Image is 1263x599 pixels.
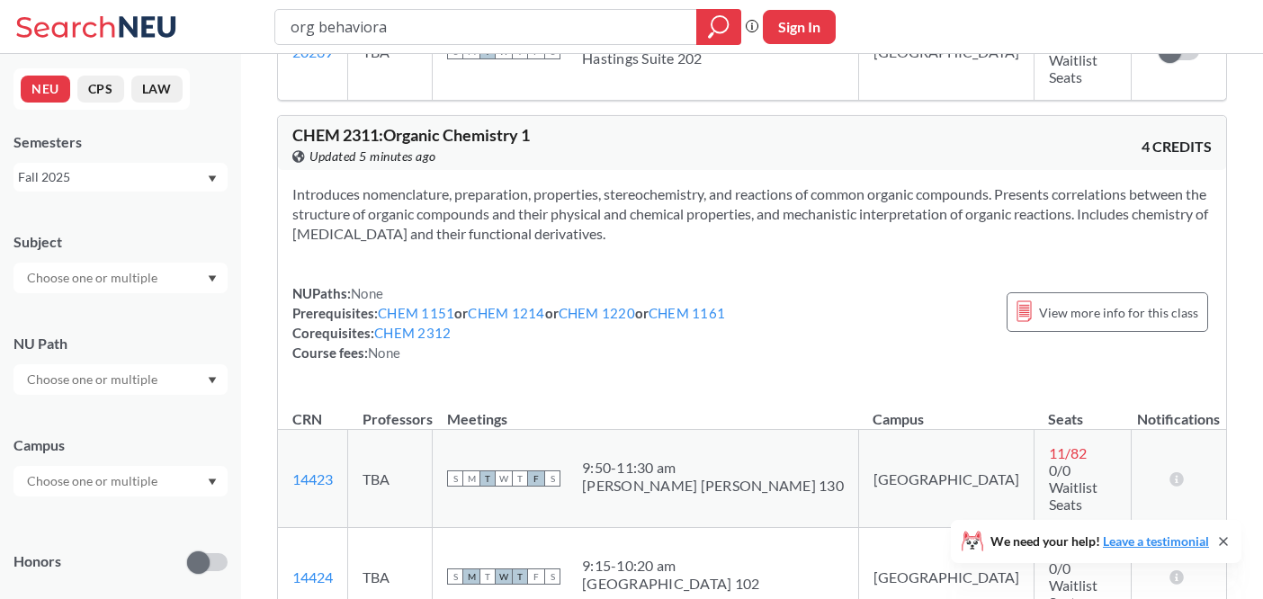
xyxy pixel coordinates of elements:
div: Campus [13,435,228,455]
span: S [544,470,560,487]
a: CHEM 1214 [468,305,544,321]
a: CHEM 1220 [559,305,635,321]
span: T [512,568,528,585]
span: S [447,568,463,585]
span: View more info for this class [1039,301,1198,324]
input: Choose one or multiple [18,369,169,390]
p: Honors [13,551,61,572]
a: CHEM 2312 [374,325,451,341]
input: Choose one or multiple [18,267,169,289]
div: Fall 2025Dropdown arrow [13,163,228,192]
div: Semesters [13,132,228,152]
button: CPS [77,76,124,103]
section: Introduces nomenclature, preparation, properties, stereochemistry, and reactions of common organi... [292,184,1212,244]
th: Professors [348,391,433,430]
span: T [479,470,496,487]
div: Hastings Suite 202 [582,49,703,67]
span: Updated 5 minutes ago [309,147,436,166]
button: Sign In [763,10,836,44]
button: LAW [131,76,183,103]
span: 11 / 82 [1049,444,1087,461]
input: Class, professor, course number, "phrase" [289,12,684,42]
th: Notifications [1131,391,1225,430]
div: 9:50 - 11:30 am [582,459,844,477]
a: 14424 [292,568,333,586]
svg: Dropdown arrow [208,377,217,384]
svg: magnifying glass [708,14,730,40]
span: We need your help! [990,535,1209,548]
th: Campus [858,391,1034,430]
button: NEU [21,76,70,103]
td: [GEOGRAPHIC_DATA] [858,430,1034,528]
div: 9:15 - 10:20 am [582,557,759,575]
div: Dropdown arrow [13,263,228,293]
span: 0/0 Waitlist Seats [1049,34,1097,85]
div: [GEOGRAPHIC_DATA] 102 [582,575,759,593]
span: 4 CREDITS [1142,137,1212,156]
a: 14423 [292,470,333,487]
div: NU Path [13,334,228,353]
span: 0/0 Waitlist Seats [1049,461,1097,513]
div: NUPaths: Prerequisites: or or or Corequisites: Course fees: [292,283,725,362]
span: W [496,568,512,585]
div: Dropdown arrow [13,466,228,496]
a: CHEM 1151 [378,305,454,321]
span: M [463,470,479,487]
div: Subject [13,232,228,252]
svg: Dropdown arrow [208,275,217,282]
a: CHEM 1161 [649,305,725,321]
svg: Dropdown arrow [208,175,217,183]
span: T [512,470,528,487]
span: None [351,285,383,301]
span: M [463,568,479,585]
div: magnifying glass [696,9,741,45]
th: Meetings [433,391,859,430]
a: Leave a testimonial [1103,533,1209,549]
span: CHEM 2311 : Organic Chemistry 1 [292,125,530,145]
td: TBA [348,430,433,528]
a: 20269 [292,43,333,60]
svg: Dropdown arrow [208,478,217,486]
span: F [528,568,544,585]
span: None [368,344,400,361]
span: S [447,470,463,487]
span: F [528,470,544,487]
th: Seats [1034,391,1131,430]
span: S [544,568,560,585]
span: T [479,568,496,585]
div: Fall 2025 [18,167,206,187]
div: CRN [292,409,322,429]
span: W [496,470,512,487]
input: Choose one or multiple [18,470,169,492]
div: [PERSON_NAME] [PERSON_NAME] 130 [582,477,844,495]
div: Dropdown arrow [13,364,228,395]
